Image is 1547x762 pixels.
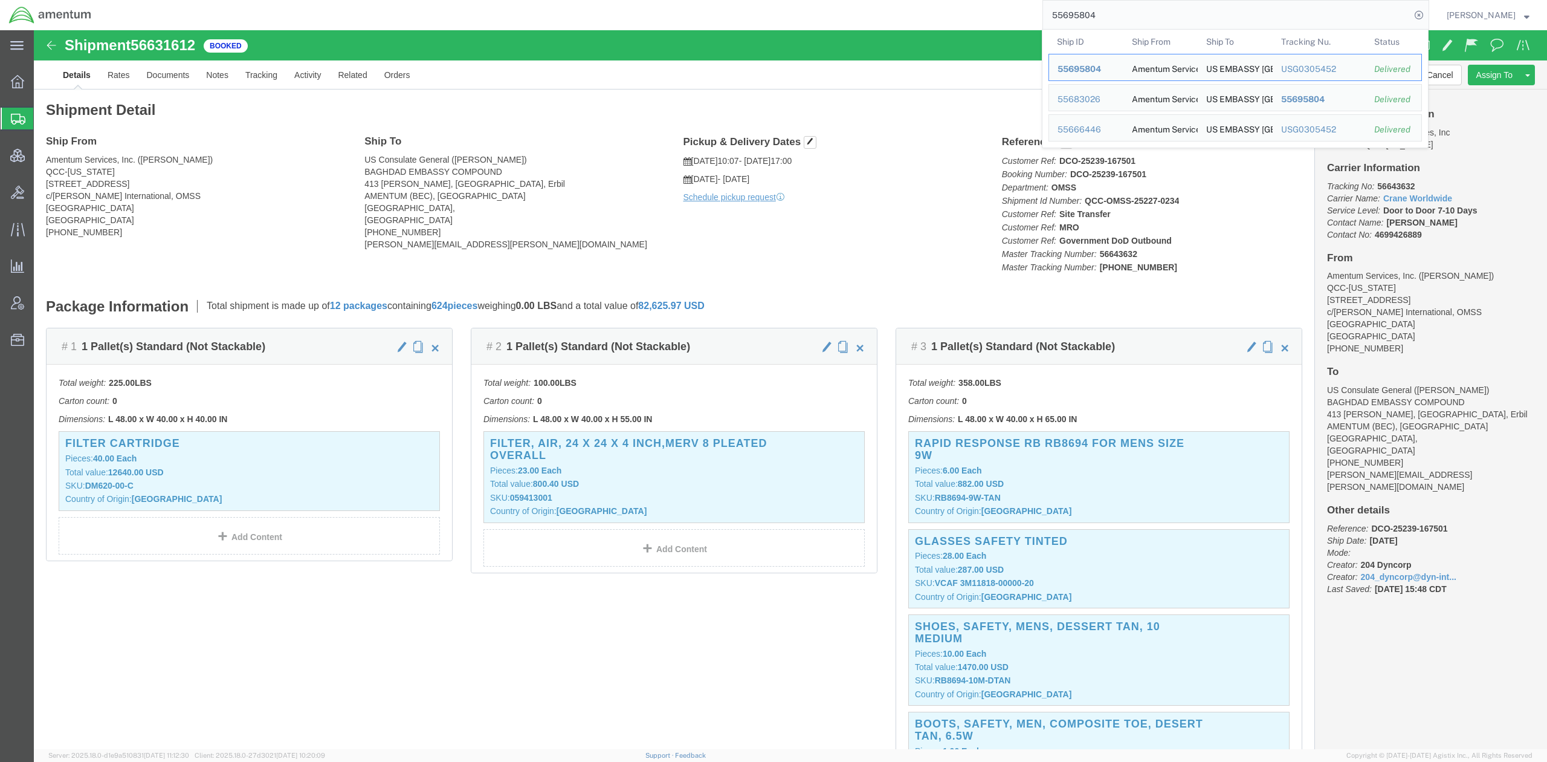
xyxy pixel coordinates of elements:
input: Search for shipment number, reference number [1043,1,1410,30]
th: Ship ID [1048,30,1123,54]
span: 55695804 [1058,64,1101,74]
div: USG0305452 [1281,123,1358,136]
a: Support [645,752,676,759]
div: US EMBASSY JUBA, SOUTH SUDAN [1206,54,1264,80]
span: [DATE] 10:20:09 [276,752,325,759]
th: Ship To [1198,30,1273,54]
iframe: FS Legacy Container [34,30,1547,749]
div: Delivered [1374,123,1413,136]
div: US EMBASSY JUBA, SOUTH SUDAN [1206,115,1264,141]
span: Client: 2025.18.0-27d3021 [195,752,325,759]
a: Feedback [675,752,706,759]
div: USG0305452 [1281,63,1358,76]
div: Delivered [1374,93,1413,106]
img: logo [8,6,92,24]
div: US EMBASSY JUBA, SOUTH SUDAN [1206,85,1264,111]
button: [PERSON_NAME] [1446,8,1530,22]
span: Server: 2025.18.0-d1e9a510831 [48,752,189,759]
span: Copyright © [DATE]-[DATE] Agistix Inc., All Rights Reserved [1346,751,1532,761]
div: Delivered [1374,63,1413,76]
div: Amentum Services, Inc [1132,115,1190,141]
th: Status [1366,30,1422,54]
div: 55695804 [1281,93,1358,106]
span: 55695804 [1281,94,1325,104]
span: Jason Champagne [1447,8,1516,22]
div: Amentum Services, Inc [1132,54,1190,80]
table: Search Results [1048,30,1428,148]
div: 55683026 [1058,93,1115,106]
div: 55666446 [1058,123,1115,136]
span: [DATE] 11:12:30 [144,752,189,759]
div: Amentum Services, Inc [1132,85,1190,111]
div: 55695804 [1058,63,1115,76]
th: Tracking Nu. [1273,30,1366,54]
th: Ship From [1123,30,1198,54]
